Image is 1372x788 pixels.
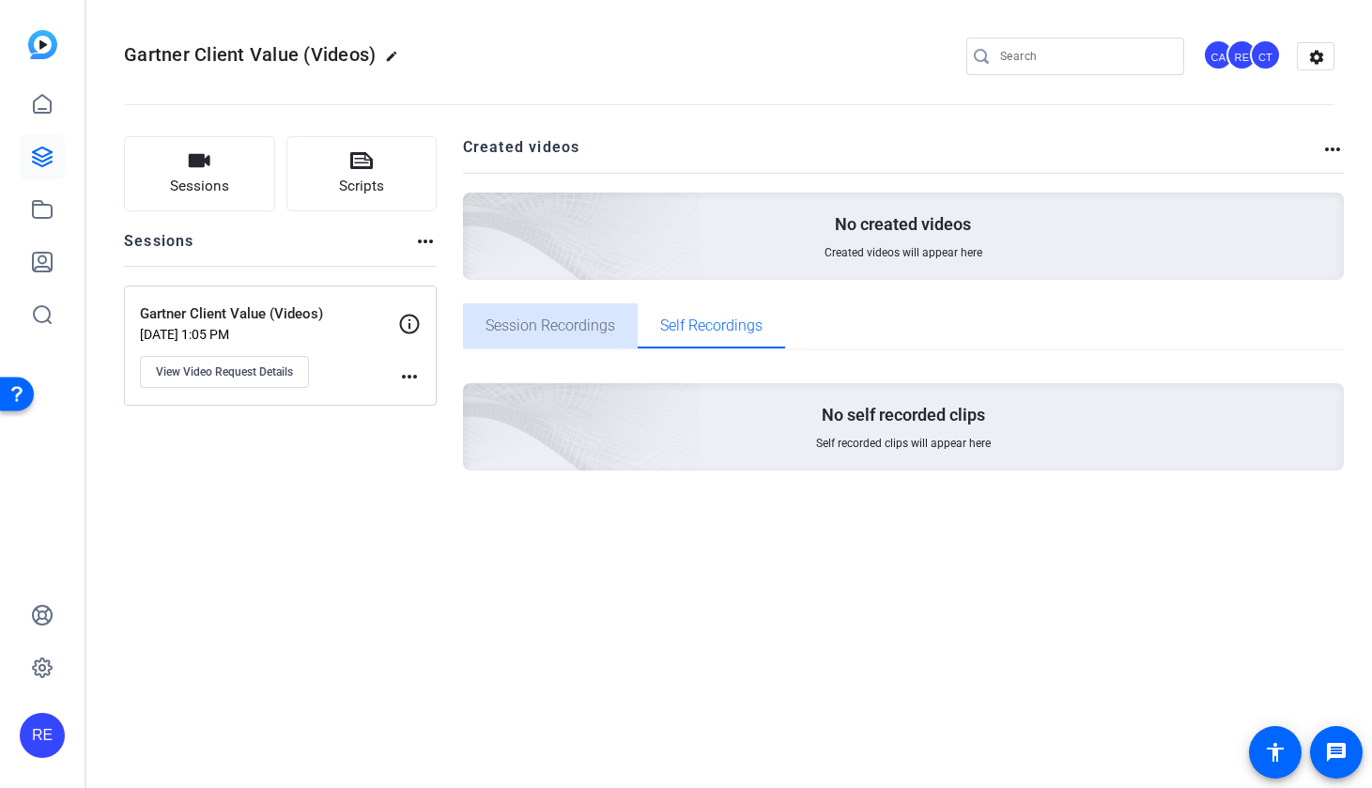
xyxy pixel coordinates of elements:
[816,436,991,451] span: Self recorded clips will appear here
[339,176,384,197] span: Scripts
[156,364,293,379] span: View Video Request Details
[825,245,982,260] span: Created videos will appear here
[463,136,1322,173] h2: Created videos
[28,30,57,59] img: blue-gradient.svg
[170,176,229,197] span: Sessions
[486,318,615,333] span: Session Recordings
[1321,138,1344,161] mat-icon: more_horiz
[253,197,701,605] img: Creted videos background
[1226,39,1259,72] ngx-avatar: Rona Elliott
[1298,43,1335,71] mat-icon: settings
[140,303,398,325] p: Gartner Client Value (Videos)
[1250,39,1283,72] ngx-avatar: Cheryl Tourigny
[1203,39,1236,72] ngx-avatar: Chris Annese
[1325,741,1348,764] mat-icon: message
[124,230,194,266] h2: Sessions
[140,327,398,342] p: [DATE] 1:05 PM
[660,318,763,333] span: Self Recordings
[835,213,971,236] p: No created videos
[385,50,408,72] mat-icon: edit
[253,7,701,414] img: Creted videos background
[822,404,985,426] p: No self recorded clips
[1000,45,1169,68] input: Search
[140,356,309,388] button: View Video Request Details
[286,136,438,211] button: Scripts
[1250,39,1281,70] div: CT
[124,136,275,211] button: Sessions
[1203,39,1234,70] div: CA
[1264,741,1287,764] mat-icon: accessibility
[1226,39,1257,70] div: RE
[124,43,376,66] span: Gartner Client Value (Videos)
[398,365,421,388] mat-icon: more_horiz
[20,713,65,758] div: RE
[414,230,437,253] mat-icon: more_horiz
